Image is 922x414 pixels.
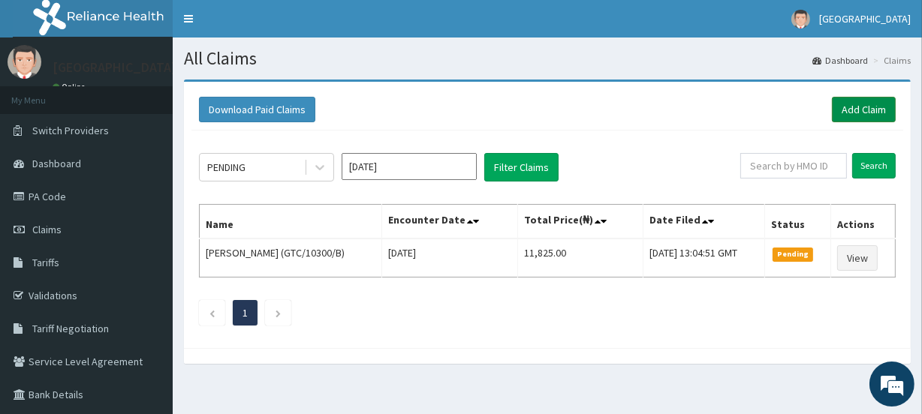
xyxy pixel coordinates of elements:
span: Pending [773,247,814,261]
span: [GEOGRAPHIC_DATA] [819,12,911,25]
th: Encounter Date [382,205,518,239]
span: Claims [32,223,62,236]
span: Switch Providers [32,124,109,137]
a: Dashboard [812,54,868,67]
a: Previous page [209,306,215,319]
button: Filter Claims [484,153,559,181]
span: Dashboard [32,157,81,170]
span: Tariffs [32,256,59,269]
a: Next page [275,306,282,319]
input: Search [852,153,896,178]
td: [DATE] 13:04:51 GMT [643,238,764,277]
th: Total Price(₦) [517,205,643,239]
td: [DATE] [382,238,518,277]
th: Date Filed [643,205,764,239]
h1: All Claims [184,49,911,68]
div: PENDING [207,160,246,175]
a: Online [53,82,89,92]
td: 11,825.00 [517,238,643,277]
input: Select Month and Year [342,153,477,180]
p: [GEOGRAPHIC_DATA] [53,61,176,74]
th: Status [764,205,831,239]
th: Name [200,205,382,239]
li: Claims [869,54,911,67]
img: User Image [791,10,810,28]
img: User Image [8,45,41,79]
span: Tariff Negotiation [32,322,109,335]
a: View [837,245,878,271]
input: Search by HMO ID [740,153,847,178]
th: Actions [831,205,896,239]
a: Page 1 is your current page [243,306,248,319]
td: [PERSON_NAME] (GTC/10300/B) [200,238,382,277]
button: Download Paid Claims [199,97,315,122]
a: Add Claim [832,97,896,122]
